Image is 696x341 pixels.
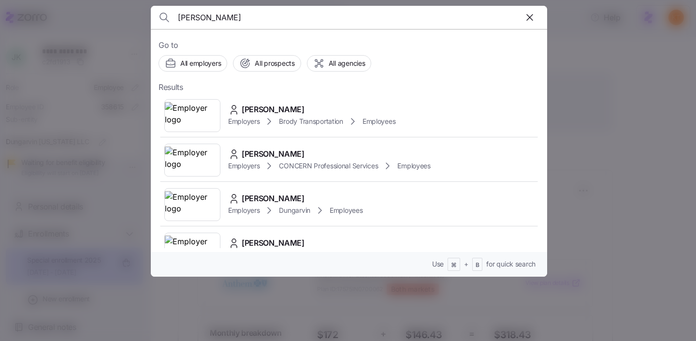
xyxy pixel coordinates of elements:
[397,161,430,171] span: Employees
[486,259,536,269] span: for quick search
[279,117,343,126] span: Brody Transportation
[279,206,310,215] span: Dungarvin
[255,59,294,68] span: All prospects
[432,259,444,269] span: Use
[279,161,378,171] span: CONCERN Professional Services
[242,148,304,160] span: [PERSON_NAME]
[165,191,220,218] img: Employer logo
[180,59,221,68] span: All employers
[228,117,260,126] span: Employers
[362,117,395,126] span: Employees
[159,39,539,51] span: Go to
[242,104,304,116] span: [PERSON_NAME]
[476,261,479,269] span: B
[242,193,304,205] span: [PERSON_NAME]
[159,55,227,72] button: All employers
[464,259,468,269] span: +
[233,55,301,72] button: All prospects
[307,55,372,72] button: All agencies
[329,59,365,68] span: All agencies
[451,261,457,269] span: ⌘
[165,147,220,174] img: Employer logo
[228,161,260,171] span: Employers
[165,102,220,129] img: Employer logo
[165,236,220,263] img: Employer logo
[228,206,260,215] span: Employers
[330,206,362,215] span: Employees
[159,81,183,93] span: Results
[242,237,304,249] span: [PERSON_NAME]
